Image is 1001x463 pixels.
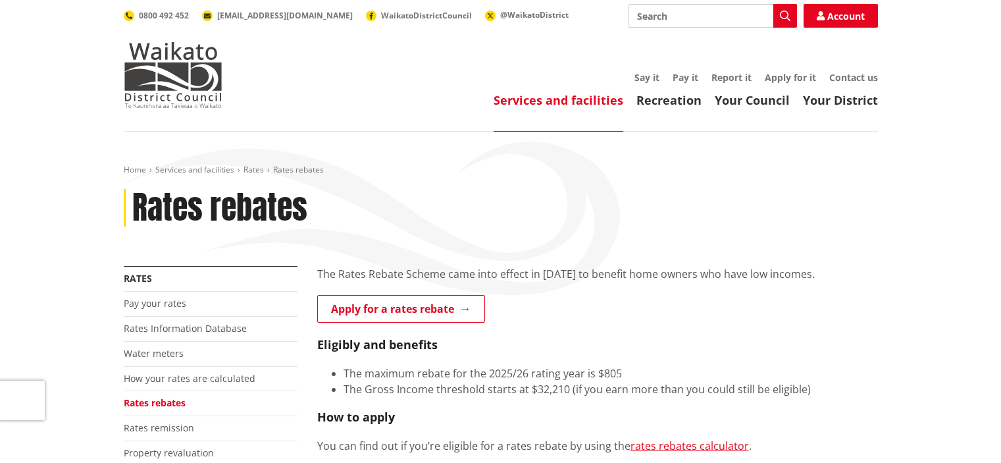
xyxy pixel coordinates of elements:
[124,164,146,175] a: Home
[381,10,472,21] span: WaikatoDistrictCouncil
[715,92,790,108] a: Your Council
[485,9,569,20] a: @WaikatoDistrict
[366,10,472,21] a: WaikatoDistrictCouncil
[317,295,485,323] a: Apply for a rates rebate
[124,422,194,434] a: Rates remission
[765,71,816,84] a: Apply for it
[124,10,189,21] a: 0800 492 452
[636,92,702,108] a: Recreation
[124,372,255,385] a: How your rates are calculated
[244,164,264,175] a: Rates
[124,447,214,459] a: Property revaluation
[634,71,659,84] a: Say it
[124,297,186,310] a: Pay your rates
[124,272,152,285] a: Rates
[317,409,395,425] strong: How to apply
[630,439,749,453] a: rates rebates calculator
[344,381,878,397] li: The Gross Income threshold starts at $32,210 (if you earn more than you could still be eligible)
[629,4,797,28] input: Search input
[124,42,222,108] img: Waikato District Council - Te Kaunihera aa Takiwaa o Waikato
[711,71,752,84] a: Report it
[673,71,698,84] a: Pay it
[494,92,623,108] a: Services and facilities
[124,165,878,176] nav: breadcrumb
[124,347,184,360] a: Water meters
[804,4,878,28] a: Account
[317,266,878,282] p: The Rates Rebate Scheme came into effect in [DATE] to benefit home owners who have low incomes.
[317,438,878,454] p: You can find out if you’re eligible for a rates rebate by using the .
[273,164,324,175] span: Rates rebates
[202,10,353,21] a: [EMAIL_ADDRESS][DOMAIN_NAME]
[317,337,438,352] strong: Eligibly and benefits
[155,164,234,175] a: Services and facilities
[344,366,878,381] li: The maximum rebate for the 2025/26 rating year is $805
[132,189,307,227] h1: Rates rebates
[500,9,569,20] span: @WaikatoDistrict
[139,10,189,21] span: 0800 492 452
[829,71,878,84] a: Contact us
[124,396,186,409] a: Rates rebates
[124,322,247,335] a: Rates Information Database
[217,10,353,21] span: [EMAIL_ADDRESS][DOMAIN_NAME]
[803,92,878,108] a: Your District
